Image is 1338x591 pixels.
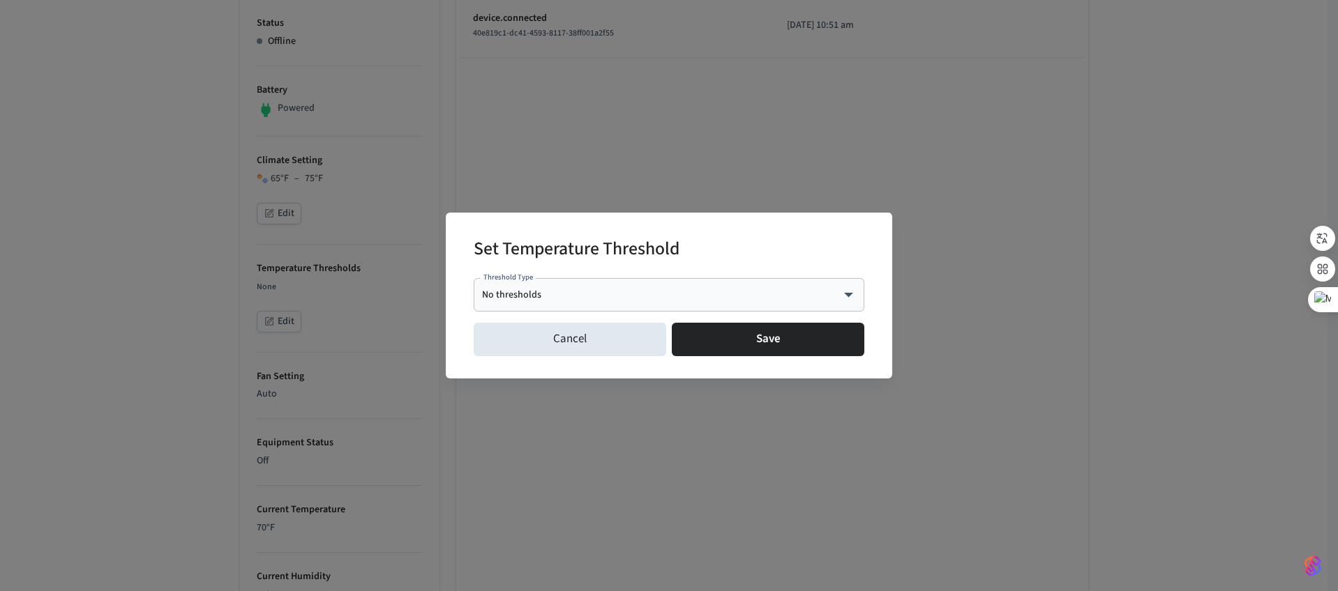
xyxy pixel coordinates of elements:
[474,229,679,272] h2: Set Temperature Threshold
[482,288,856,302] div: No thresholds
[672,323,864,356] button: Save
[483,272,533,282] label: Threshold Type
[474,323,666,356] button: Cancel
[1305,555,1321,577] img: SeamLogoGradient.69752ec5.svg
